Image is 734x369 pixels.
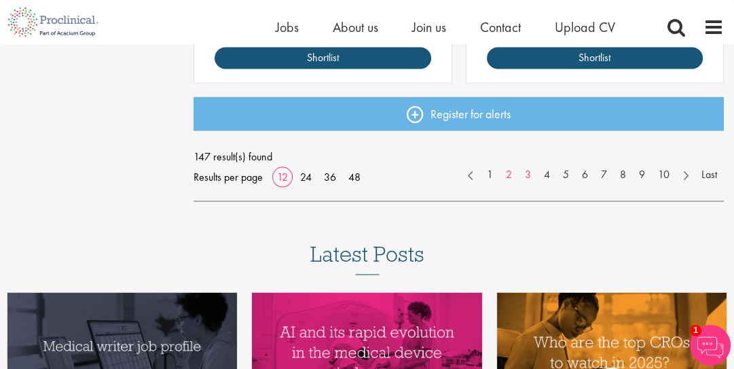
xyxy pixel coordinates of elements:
a: 10 [651,167,676,183]
a: 24 [295,170,316,184]
a: Register for alerts [194,97,724,131]
a: 12 [272,170,293,184]
a: Shortlist [215,48,430,69]
span: 147 result(s) found [194,147,724,167]
span: 1 [690,325,701,336]
span: Results per page [194,167,263,188]
a: 7 [594,167,614,183]
a: 48 [344,170,365,184]
a: 1 [480,167,500,183]
a: Jobs [276,18,299,36]
a: Join us [412,18,446,36]
a: Contact [480,18,521,36]
a: 4 [537,167,557,183]
a: 2 [499,167,519,183]
img: Chatbot [690,325,731,366]
a: Shortlist [487,48,703,69]
h3: Latest Posts [310,243,424,275]
a: Last [695,167,724,183]
a: Upload CV [555,18,615,36]
a: 3 [518,167,538,183]
a: 8 [613,167,633,183]
a: About us [333,18,378,36]
a: 6 [575,167,595,183]
a: 36 [319,170,341,184]
a: 9 [632,167,652,183]
a: 5 [556,167,576,183]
